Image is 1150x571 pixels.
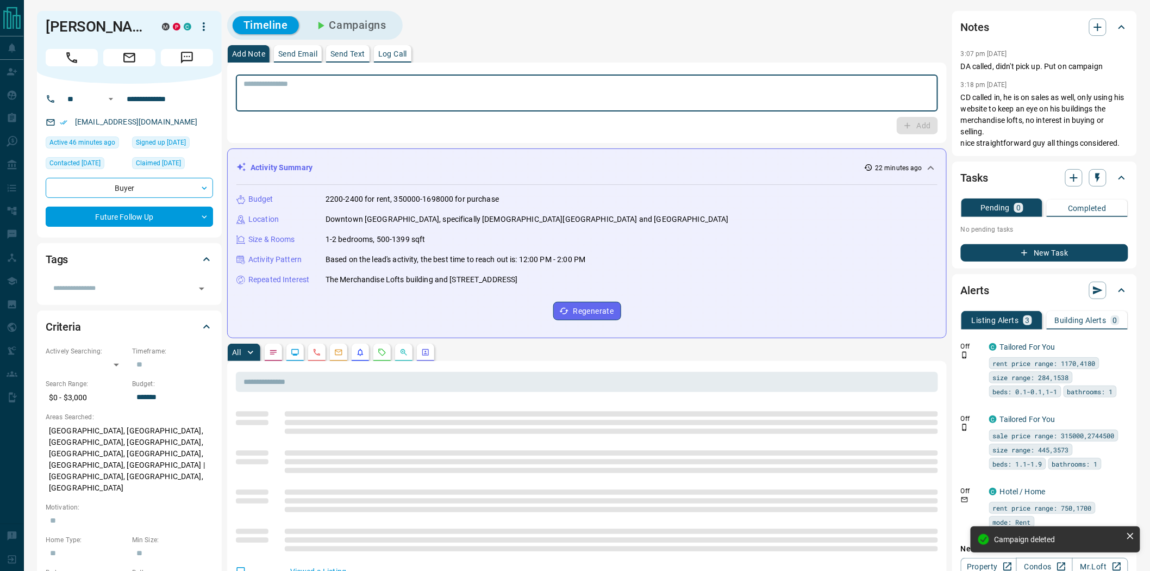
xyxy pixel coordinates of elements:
span: Contacted [DATE] [49,158,101,169]
a: Tailored For You [1000,415,1055,424]
p: Send Text [330,50,365,58]
p: Budget [248,194,273,205]
div: Activity Summary22 minutes ago [236,158,937,178]
svg: Listing Alerts [356,348,365,357]
p: DA called, didn't pick up. Put on campaign [961,61,1128,72]
svg: Email [961,496,968,504]
a: Tailored For You [1000,343,1055,351]
span: Email [103,49,155,66]
button: Open [194,281,209,296]
h2: Tags [46,251,68,268]
p: 3:18 pm [DATE] [961,81,1007,89]
svg: Calls [312,348,321,357]
p: Search Range: [46,379,127,389]
span: size range: 445,3573 [993,444,1069,455]
p: No pending tasks [961,221,1128,238]
div: mrloft.ca [162,23,170,30]
svg: Lead Browsing Activity [291,348,299,357]
svg: Email Verified [60,119,67,126]
div: Tags [46,246,213,272]
p: [GEOGRAPHIC_DATA], [GEOGRAPHIC_DATA], [GEOGRAPHIC_DATA], [GEOGRAPHIC_DATA], [GEOGRAPHIC_DATA], [G... [46,422,213,497]
span: Claimed [DATE] [136,158,181,169]
p: Pending [980,204,1010,212]
p: Building Alerts [1055,316,1107,324]
p: Off [961,486,983,496]
span: Active 46 minutes ago [49,137,115,148]
div: Criteria [46,314,213,340]
p: Off [961,342,983,351]
div: property.ca [173,23,180,30]
h2: Tasks [961,169,988,187]
svg: Agent Actions [421,348,430,357]
div: Tue Dec 10 2024 [132,157,213,172]
p: Size & Rooms [248,234,295,245]
p: Downtown [GEOGRAPHIC_DATA], specifically [DEMOGRAPHIC_DATA][GEOGRAPHIC_DATA] and [GEOGRAPHIC_DATA] [326,214,729,225]
p: 1-2 bedrooms, 500-1399 sqft [326,234,426,245]
button: Open [104,92,117,105]
span: Signed up [DATE] [136,137,186,148]
span: Message [161,49,213,66]
p: $0 - $3,000 [46,389,127,407]
p: Activity Pattern [248,254,302,265]
svg: Opportunities [399,348,408,357]
svg: Emails [334,348,343,357]
div: Mon Aug 18 2025 [46,136,127,152]
p: 3 [1026,316,1030,324]
h2: Alerts [961,282,989,299]
div: Alerts [961,277,1128,303]
a: [EMAIL_ADDRESS][DOMAIN_NAME] [75,117,198,126]
div: Tue Aug 12 2025 [46,157,127,172]
span: rent price range: 750,1700 [993,502,1092,513]
p: 0 [1016,204,1021,212]
div: Notes [961,14,1128,40]
p: Add Note [232,50,265,58]
span: sale price range: 315000,2744500 [993,430,1115,441]
h2: Notes [961,18,989,36]
p: Repeated Interest [248,274,309,285]
p: Min Size: [132,535,213,545]
p: Motivation: [46,502,213,512]
button: Timeline [233,16,299,34]
p: New Alert: [961,543,1128,555]
button: New Task [961,244,1128,262]
p: Location [248,214,279,225]
div: condos.ca [989,343,997,351]
div: Campaign deleted [995,535,1122,544]
button: Regenerate [553,302,621,320]
svg: Requests [378,348,386,357]
p: Timeframe: [132,346,213,356]
div: Buyer [46,178,213,198]
span: size range: 284,1538 [993,372,1069,383]
p: 3:07 pm [DATE] [961,50,1007,58]
p: Send Email [278,50,317,58]
div: Mon Jul 06 2015 [132,136,213,152]
p: CD called in, he is on sales as well, only using his website to keep an eye on his buildings the ... [961,92,1128,149]
div: condos.ca [989,488,997,495]
p: 22 minutes ago [875,163,922,173]
div: Future Follow Up [46,207,213,227]
span: beds: 0.1-0.1,1-1 [993,386,1058,397]
span: rent price range: 1170,4180 [993,358,1096,369]
p: Home Type: [46,535,127,545]
p: The Merchandise Lofts building and [STREET_ADDRESS] [326,274,518,285]
p: Log Call [378,50,407,58]
p: 0 [1113,316,1117,324]
div: condos.ca [989,415,997,423]
p: Based on the lead's activity, the best time to reach out is: 12:00 PM - 2:00 PM [326,254,585,265]
p: Activity Summary [251,162,312,173]
p: All [232,349,241,356]
svg: Push Notification Only [961,351,968,359]
div: condos.ca [184,23,191,30]
p: Budget: [132,379,213,389]
h2: Criteria [46,318,81,336]
span: Call [46,49,98,66]
button: Campaigns [303,16,397,34]
h1: [PERSON_NAME] [46,18,146,35]
svg: Notes [269,348,278,357]
svg: Push Notification Only [961,424,968,431]
p: Off [961,414,983,424]
span: bathrooms: 1 [1067,386,1113,397]
div: Tasks [961,165,1128,191]
span: beds: 1.1-1.9 [993,458,1042,469]
p: 2200-2400 for rent, 350000-1698000 for purchase [326,194,499,205]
